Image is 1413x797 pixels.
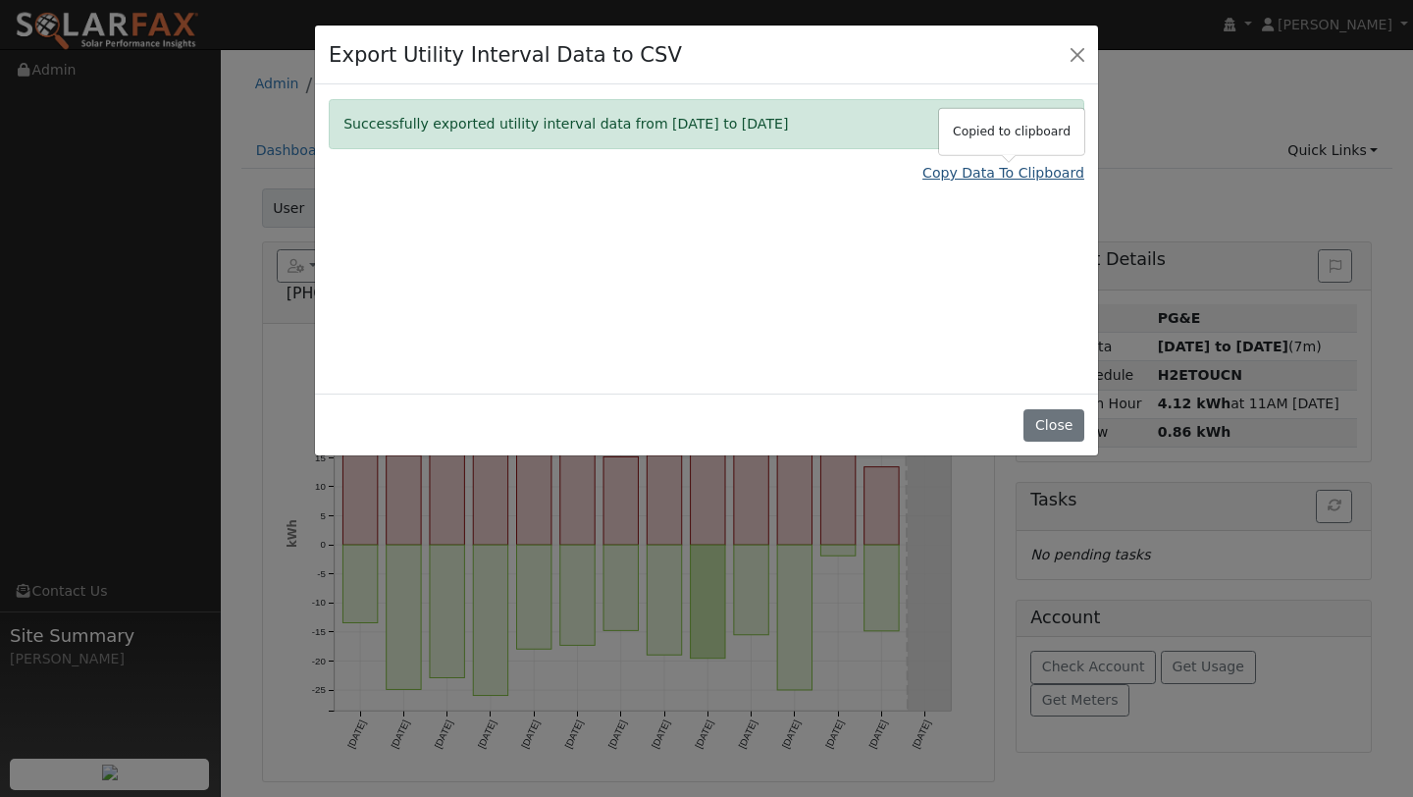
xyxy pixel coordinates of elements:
h4: Export Utility Interval Data to CSV [329,39,682,71]
button: Close [1023,409,1083,443]
div: Copied to clipboard [939,109,1084,155]
button: Close [1064,40,1091,68]
div: Successfully exported utility interval data from [DATE] to [DATE] [329,99,1084,149]
a: Copy Data To Clipboard [922,163,1084,184]
button: Close [1042,100,1083,148]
